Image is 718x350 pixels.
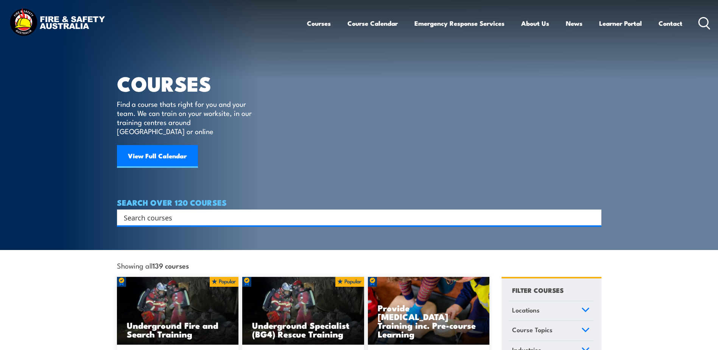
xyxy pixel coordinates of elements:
button: Search magnifier button [588,212,599,223]
a: Learner Portal [599,13,642,33]
p: Find a course thats right for you and your team. We can train on your worksite, in our training c... [117,99,255,136]
a: Underground Fire and Search Training [117,277,239,345]
a: About Us [521,13,549,33]
img: Underground mine rescue [242,277,364,345]
h3: Provide [MEDICAL_DATA] Training inc. Pre-course Learning [378,303,480,338]
a: Contact [659,13,682,33]
a: Locations [509,301,593,321]
input: Search input [124,212,585,223]
h3: Underground Specialist (BG4) Rescue Training [252,321,354,338]
span: Course Topics [512,325,553,335]
a: Emergency Response Services [414,13,505,33]
span: Showing all [117,261,189,269]
a: Course Calendar [347,13,398,33]
a: Underground Specialist (BG4) Rescue Training [242,277,364,345]
span: Locations [512,305,540,315]
img: Underground mine rescue [117,277,239,345]
h3: Underground Fire and Search Training [127,321,229,338]
form: Search form [125,212,586,223]
h1: COURSES [117,74,263,92]
a: Courses [307,13,331,33]
a: Provide [MEDICAL_DATA] Training inc. Pre-course Learning [368,277,490,345]
a: View Full Calendar [117,145,198,168]
strong: 139 courses [153,260,189,270]
h4: FILTER COURSES [512,285,564,295]
h4: SEARCH OVER 120 COURSES [117,198,601,206]
img: Low Voltage Rescue and Provide CPR [368,277,490,345]
a: Course Topics [509,321,593,341]
a: News [566,13,582,33]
